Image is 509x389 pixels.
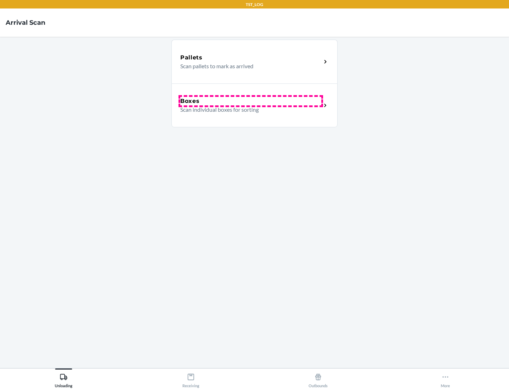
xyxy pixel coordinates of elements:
[246,1,263,8] p: TST_LOG
[127,368,255,388] button: Receiving
[182,370,199,388] div: Receiving
[180,62,316,70] p: Scan pallets to mark as arrived
[382,368,509,388] button: More
[55,370,72,388] div: Unloading
[180,105,316,114] p: Scan individual boxes for sorting
[255,368,382,388] button: Outbounds
[180,97,200,105] h5: Boxes
[309,370,328,388] div: Outbounds
[441,370,450,388] div: More
[171,40,338,83] a: PalletsScan pallets to mark as arrived
[180,53,203,62] h5: Pallets
[6,18,45,27] h4: Arrival Scan
[171,83,338,127] a: BoxesScan individual boxes for sorting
